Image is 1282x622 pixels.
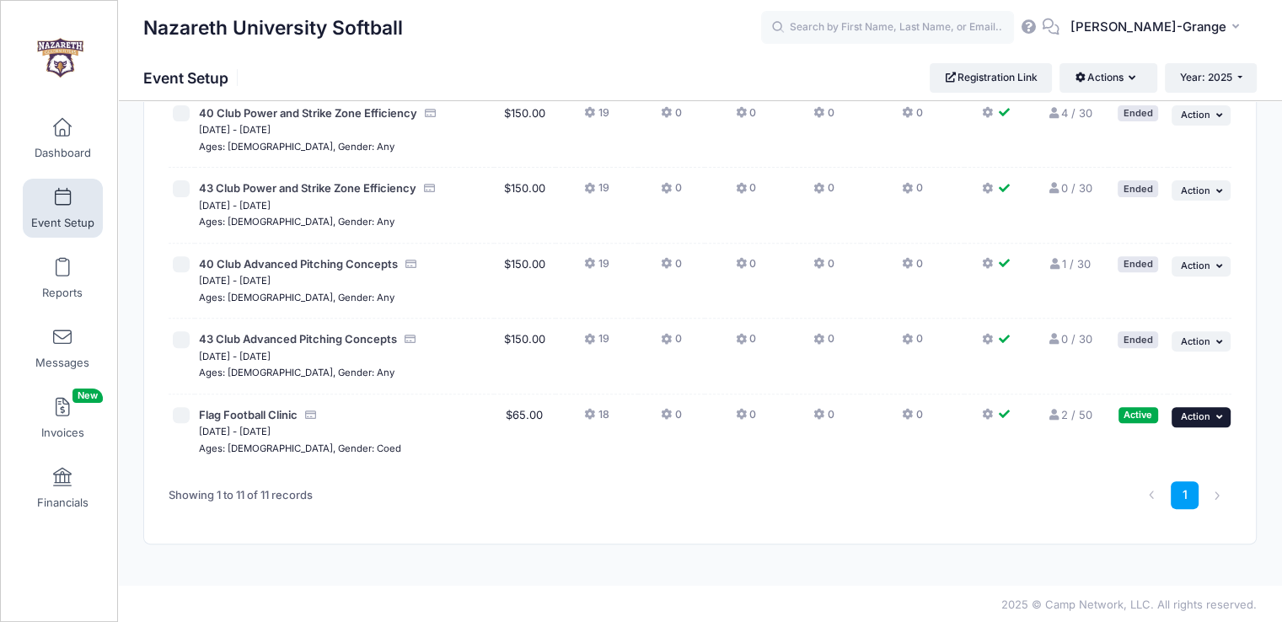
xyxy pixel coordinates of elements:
[1047,181,1092,195] a: 0 / 30
[1049,257,1091,271] a: 1 / 30
[404,259,417,270] i: Accepting Credit Card Payments
[1047,106,1092,120] a: 4 / 30
[1172,331,1231,351] button: Action
[1118,331,1158,347] div: Ended
[199,426,271,437] small: [DATE] - [DATE]
[813,331,834,356] button: 0
[494,93,556,169] td: $150.00
[1172,256,1231,276] button: Action
[23,389,103,448] a: InvoicesNew
[661,256,681,281] button: 0
[902,331,922,356] button: 0
[35,356,89,370] span: Messages
[1172,180,1231,201] button: Action
[422,183,436,194] i: Accepting Credit Card Payments
[661,331,681,356] button: 0
[169,476,313,515] div: Showing 1 to 11 of 11 records
[199,292,394,303] small: Ages: [DEMOGRAPHIC_DATA], Gender: Any
[1181,410,1210,422] span: Action
[584,180,609,205] button: 19
[199,275,271,287] small: [DATE] - [DATE]
[1118,256,1158,272] div: Ended
[35,146,91,160] span: Dashboard
[199,200,271,212] small: [DATE] - [DATE]
[494,394,556,469] td: $65.00
[1118,180,1158,196] div: Ended
[199,141,394,153] small: Ages: [DEMOGRAPHIC_DATA], Gender: Any
[1047,408,1092,421] a: 2 / 50
[1171,481,1199,509] a: 1
[199,106,417,120] span: 40 Club Power and Strike Zone Efficiency
[1059,8,1257,47] button: [PERSON_NAME]-Grange
[23,319,103,378] a: Messages
[813,105,834,130] button: 0
[199,257,398,271] span: 40 Club Advanced Pitching Concepts
[902,180,922,205] button: 0
[813,256,834,281] button: 0
[1059,63,1156,92] button: Actions
[199,216,394,228] small: Ages: [DEMOGRAPHIC_DATA], Gender: Any
[584,105,609,130] button: 19
[29,26,92,89] img: Nazareth University Softball
[494,168,556,244] td: $150.00
[584,256,609,281] button: 19
[813,180,834,205] button: 0
[199,181,416,195] span: 43 Club Power and Strike Zone Efficiency
[199,408,298,421] span: Flag Football Clinic
[1165,63,1257,92] button: Year: 2025
[199,332,397,346] span: 43 Club Advanced Pitching Concepts
[72,389,103,403] span: New
[1172,407,1231,427] button: Action
[902,407,922,432] button: 0
[1070,18,1226,36] span: [PERSON_NAME]-Grange
[494,319,556,394] td: $150.00
[23,109,103,168] a: Dashboard
[584,407,609,432] button: 18
[813,407,834,432] button: 0
[1181,335,1210,347] span: Action
[661,105,681,130] button: 0
[736,256,756,281] button: 0
[1181,260,1210,271] span: Action
[143,69,243,87] h1: Event Setup
[1118,407,1158,423] div: Active
[1181,185,1210,196] span: Action
[661,407,681,432] button: 0
[31,216,94,230] span: Event Setup
[736,105,756,130] button: 0
[403,334,416,345] i: Accepting Credit Card Payments
[736,407,756,432] button: 0
[42,286,83,300] span: Reports
[761,11,1014,45] input: Search by First Name, Last Name, or Email...
[930,63,1052,92] a: Registration Link
[1001,598,1257,611] span: 2025 © Camp Network, LLC. All rights reserved.
[1047,332,1092,346] a: 0 / 30
[303,410,317,421] i: Accepting Credit Card Payments
[494,244,556,319] td: $150.00
[41,426,84,440] span: Invoices
[23,179,103,238] a: Event Setup
[199,442,401,454] small: Ages: [DEMOGRAPHIC_DATA], Gender: Coed
[23,249,103,308] a: Reports
[736,331,756,356] button: 0
[584,331,609,356] button: 19
[37,496,89,510] span: Financials
[1172,105,1231,126] button: Action
[199,351,271,362] small: [DATE] - [DATE]
[1,18,119,98] a: Nazareth University Softball
[23,458,103,517] a: Financials
[199,367,394,378] small: Ages: [DEMOGRAPHIC_DATA], Gender: Any
[902,105,922,130] button: 0
[736,180,756,205] button: 0
[423,108,437,119] i: Accepting Credit Card Payments
[661,180,681,205] button: 0
[902,256,922,281] button: 0
[199,124,271,136] small: [DATE] - [DATE]
[143,8,403,47] h1: Nazareth University Softball
[1181,109,1210,121] span: Action
[1180,71,1232,83] span: Year: 2025
[1118,105,1158,121] div: Ended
